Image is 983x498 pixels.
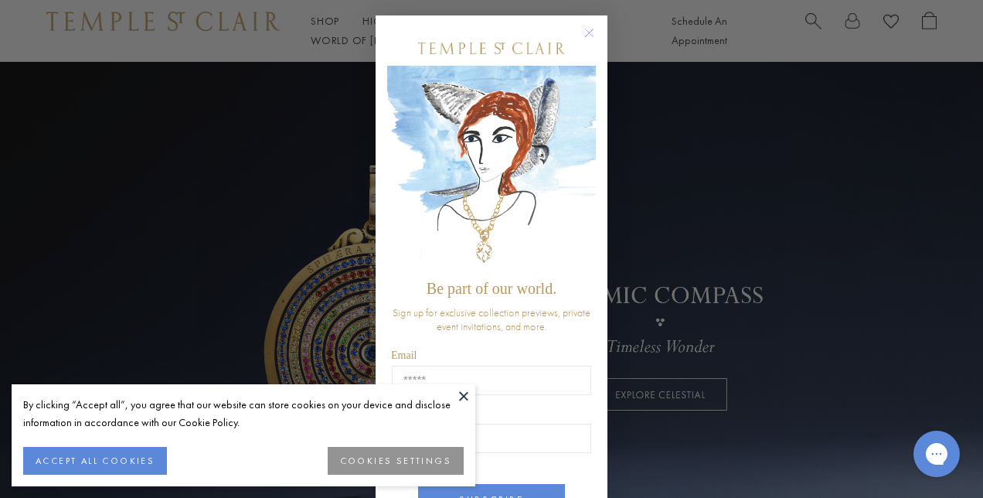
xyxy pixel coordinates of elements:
[906,425,968,483] iframe: Gorgias live chat messenger
[23,447,167,475] button: ACCEPT ALL COOKIES
[587,31,607,50] button: Close dialog
[392,366,591,395] input: Email
[393,305,590,333] span: Sign up for exclusive collection previews, private event invitations, and more.
[418,43,565,54] img: Temple St. Clair
[427,280,556,297] span: Be part of our world.
[387,66,596,272] img: c4a9eb12-d91a-4d4a-8ee0-386386f4f338.jpeg
[391,350,417,361] span: Email
[328,447,464,475] button: COOKIES SETTINGS
[23,396,464,431] div: By clicking “Accept all”, you agree that our website can store cookies on your device and disclos...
